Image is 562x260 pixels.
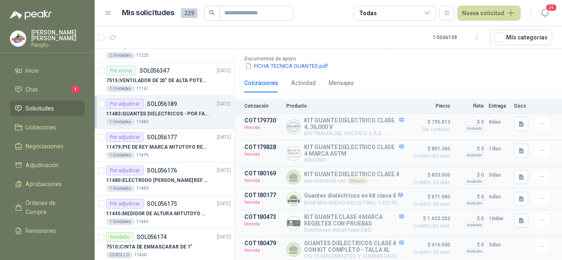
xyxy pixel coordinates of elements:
[409,214,450,223] span: $ 1.632.252
[457,6,520,21] button: Nueva solicitud
[244,144,281,150] p: COT179828
[455,240,484,250] p: $ 0
[26,226,56,235] span: Remisiones
[95,162,234,196] a: Por adjudicarSOL056176[DATE] 11480 |ELECTRODO [PERSON_NAME] REF HI1131B1 Unidades11480
[244,150,281,159] p: Vencida
[26,161,59,170] span: Adjudicación
[455,170,484,180] p: $ 0
[537,6,552,21] button: 24
[136,52,149,59] p: 11225
[409,117,450,127] span: $ 795.813
[136,219,149,225] p: 11445
[136,185,149,192] p: 11480
[106,119,135,125] div: 1 Unidades
[106,132,144,142] div: Por adjudicar
[217,233,231,241] p: [DATE]
[95,62,234,96] a: Por enviarSOL056347[DATE] 7515 |VENTILADOR DE 20" DE ALTA POTENCIA PARA ANCLAR A LA PARED1 Unidad...
[489,170,509,180] p: 5 días
[546,4,557,12] span: 24
[455,192,484,202] p: $ 0
[490,30,552,45] button: Mís categorías
[287,192,300,206] img: Company Logo
[383,130,405,137] div: Directo
[304,157,404,163] p: IMSEPRO
[409,192,450,202] span: $ 871.080
[489,144,509,154] p: 1 días
[106,110,209,118] p: 11483 | GUANTES DIELECTRICOS - POR FAVOR ADJUNTAR SU FICHA TECNICA
[106,143,209,151] p: 11479 | PIE DE REY MARCA MITUTOYO REF [PHONE_NUMBER]
[464,248,484,255] div: Incluido
[329,78,354,87] div: Mensajes
[31,43,85,48] p: Patojito
[304,227,404,233] p: Soluciones Industriales D&D
[217,100,231,108] p: [DATE]
[464,222,484,228] div: Incluido
[26,142,63,151] span: Negociaciones
[304,177,399,184] p: avp industrial sas
[31,30,85,41] p: [PERSON_NAME] [PERSON_NAME]
[26,66,39,75] span: Inicio
[26,179,62,189] span: Aprobaciones
[244,177,281,185] p: Vencida
[26,198,77,216] span: Órdenes de Compra
[147,101,177,107] p: SOL056189
[106,243,192,251] p: 7510 | CINTA DE ENMASCARAR DE 1"
[106,52,135,59] div: 2 Unidades
[244,220,281,228] p: Vencida
[106,66,136,76] div: Por enviar
[244,62,329,70] button: FICHA TECNICA GUANTES.pdf
[244,198,281,207] p: Vencida
[455,117,484,127] p: $ 0
[409,154,450,159] span: Crédito 60 días
[136,85,149,92] p: 11161
[10,138,85,154] a: Negociaciones
[147,168,177,173] p: SOL056176
[244,214,281,220] p: COT180473
[71,86,80,93] span: 1
[244,170,281,177] p: COT180169
[106,177,209,184] p: 11480 | ELECTRODO [PERSON_NAME] REF HI1131B
[244,117,281,124] p: COT179730
[10,10,52,20] img: Logo peakr
[10,82,85,97] a: Chat1
[10,31,26,46] img: Company Logo
[137,234,167,240] p: SOL056174
[217,167,231,175] p: [DATE]
[514,103,531,109] p: Docs
[10,120,85,135] a: Licitaciones
[244,240,281,246] p: COT180479
[10,157,85,173] a: Adjudicación
[304,130,404,137] p: DISTRIALFA DEL PACIFICO S.A.S.
[464,178,484,185] div: Incluido
[106,99,144,109] div: Por adjudicar
[95,196,234,229] a: Por adjudicarSOL056175[DATE] 11445 |MEDIDOR DE ALTURA MITUTOYO QM-Height 518-2451 Unidades11445
[139,68,170,74] p: SOL056347
[409,127,450,132] span: De contado
[217,67,231,75] p: [DATE]
[464,200,484,207] div: Incluido
[304,253,404,260] p: CSI COMPLEMENTOS Y SUMINISTROS INDUSTRIALES SAS
[287,147,300,160] img: Company Logo
[409,250,450,255] span: Crédito 30 días
[409,180,450,185] span: Crédito 30 días
[489,240,509,250] p: 5 días
[489,192,509,202] p: 6 días
[244,103,281,109] p: Cotización
[409,170,450,180] span: $ 833.000
[244,124,281,132] p: Vencida
[10,223,85,239] a: Remisiones
[106,166,144,175] div: Por adjudicar
[147,201,177,207] p: SOL056175
[464,125,484,132] div: Incluido
[304,214,404,227] p: KIT GUANTE CLASE 4 MARCA REGELTEX CON PRUEBAS
[106,185,135,192] div: 1 Unidades
[217,200,231,208] p: [DATE]
[286,103,404,109] p: Producto
[287,216,300,230] img: Company Logo
[10,195,85,220] a: Órdenes de Compra
[304,200,404,206] p: BGM SEGURIDAD INDUSTRIAL Y DOTACIÓN
[433,31,483,44] div: 1 - 50 de 108
[409,240,450,250] span: $ 416.500
[106,210,209,218] p: 11445 | MEDIDOR DE ALTURA MITUTOYO QM-Height 518-245
[106,252,132,258] div: 20 ROLLO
